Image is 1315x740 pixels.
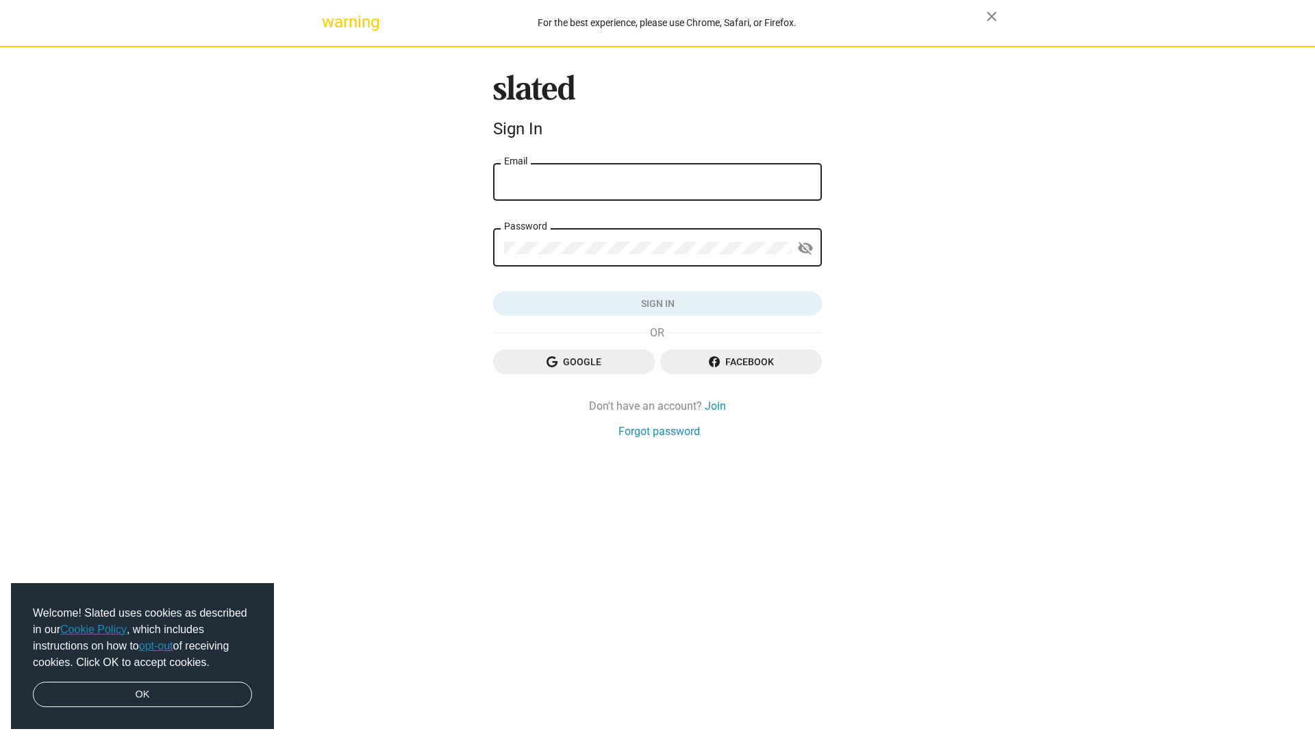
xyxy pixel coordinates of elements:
div: Don't have an account? [493,399,822,413]
sl-branding: Sign In [493,75,822,145]
button: Show password [792,235,819,262]
div: cookieconsent [11,583,274,730]
span: Google [504,349,644,374]
a: Forgot password [618,424,700,439]
mat-icon: visibility_off [797,238,814,259]
a: Cookie Policy [60,624,127,635]
button: Google [493,349,655,374]
span: Welcome! Slated uses cookies as described in our , which includes instructions on how to of recei... [33,605,252,671]
mat-icon: warning [322,14,338,30]
div: For the best experience, please use Chrome, Safari, or Firefox. [348,14,986,32]
button: Facebook [660,349,822,374]
span: Facebook [671,349,811,374]
a: Join [705,399,726,413]
a: dismiss cookie message [33,682,252,708]
a: opt-out [139,640,173,652]
mat-icon: close [984,8,1000,25]
div: Sign In [493,119,822,138]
